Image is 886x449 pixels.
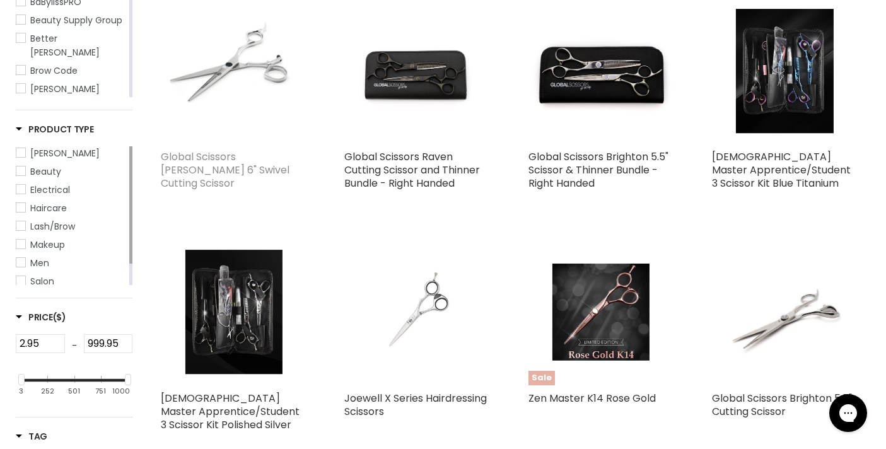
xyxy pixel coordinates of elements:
[712,257,858,368] img: Global Scissors Brighton 5.5
[95,387,106,395] div: 751
[344,240,490,385] a: Joewell X Series Hairdressing Scissors
[30,238,65,251] span: Makeup
[16,201,127,215] a: Haircare
[712,240,858,385] a: Global Scissors Brighton 5.5
[19,387,23,395] div: 3
[16,64,127,78] a: Brow Code
[30,165,61,178] span: Beauty
[161,240,306,385] a: Zen Master Apprentice/Student 3 Scissor Kit Polished Silver
[369,240,466,385] img: Joewell X Series Hairdressing Scissors
[528,16,674,127] img: Global Scissors Brighton 5.5
[16,311,66,324] h3: Price($)
[30,275,54,288] span: Salon
[712,149,851,190] a: [DEMOGRAPHIC_DATA] Master Apprentice/Student 3 Scissor Kit Blue Titanium
[161,12,306,129] img: Global Scissors Rowan 6
[16,32,127,59] a: Better Barber
[552,240,650,385] img: Zen Master K14 Rose Gold
[344,391,487,419] a: Joewell X Series Hairdressing Scissors
[112,387,130,395] div: 1000
[30,202,67,214] span: Haircare
[30,32,100,59] span: Better [PERSON_NAME]
[16,219,127,233] a: Lash/Brow
[528,371,555,385] span: Sale
[344,16,490,126] img: Global Scissors Raven Cutting Scissor and Thinner Bundle - Right Handed
[16,165,127,178] a: Beauty
[30,257,49,269] span: Men
[528,149,668,190] a: Global Scissors Brighton 5.5" Scissor & Thinner Bundle - Right Handed
[16,238,127,252] a: Makeup
[344,149,480,190] a: Global Scissors Raven Cutting Scissor and Thinner Bundle - Right Handed
[16,146,127,160] a: Barber
[528,391,656,405] a: Zen Master K14 Rose Gold
[68,387,80,395] div: 501
[30,220,75,233] span: Lash/Brow
[712,391,852,419] a: Global Scissors Brighton 5.5" Cutting Scissor
[16,274,127,288] a: Salon
[16,334,65,353] input: Min Price
[528,240,674,385] a: Zen Master K14 Rose GoldSale
[30,83,100,95] span: [PERSON_NAME]
[30,147,100,160] span: [PERSON_NAME]
[16,256,127,270] a: Men
[84,334,133,353] input: Max Price
[16,183,127,197] a: Electrical
[30,184,70,196] span: Electrical
[41,387,54,395] div: 252
[30,14,122,26] span: Beauty Supply Group
[65,334,84,357] div: -
[185,240,283,385] img: Zen Master Apprentice/Student 3 Scissor Kit Polished Silver
[16,82,127,96] a: Caron
[161,149,289,190] a: Global Scissors [PERSON_NAME] 6" Swivel Cutting Scissor
[30,64,78,77] span: Brow Code
[16,430,47,443] h3: Tag
[823,390,873,436] iframe: Gorgias live chat messenger
[53,311,66,324] span: ($)
[161,391,300,432] a: [DEMOGRAPHIC_DATA] Master Apprentice/Student 3 Scissor Kit Polished Silver
[16,123,94,136] h3: Product Type
[16,13,127,27] a: Beauty Supply Group
[16,311,66,324] span: Price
